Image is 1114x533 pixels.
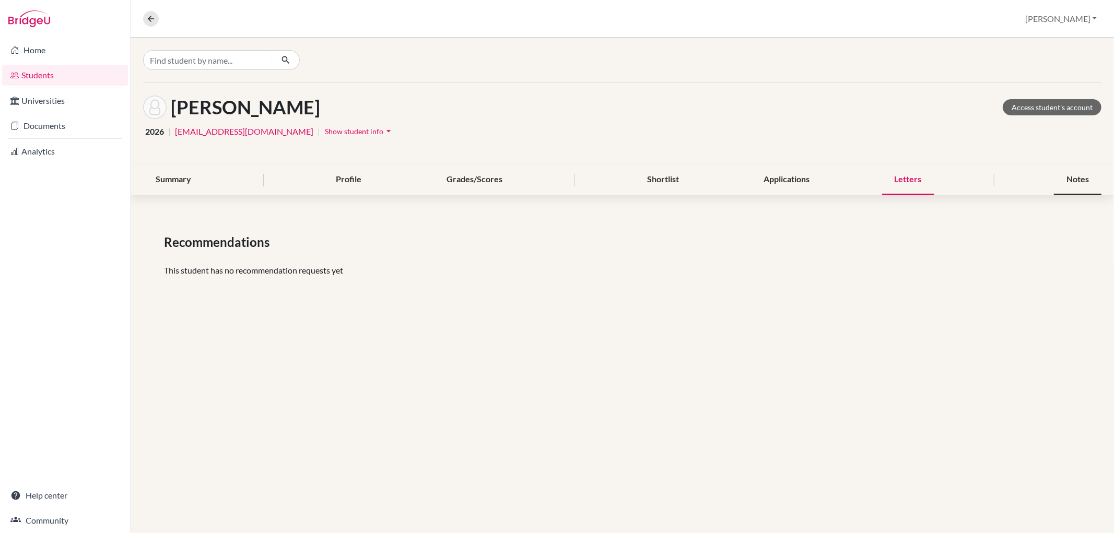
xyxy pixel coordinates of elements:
[168,125,171,138] span: |
[2,65,128,86] a: Students
[2,510,128,531] a: Community
[2,141,128,162] a: Analytics
[1054,164,1101,195] div: Notes
[635,164,691,195] div: Shortlist
[882,164,934,195] div: Letters
[8,10,50,27] img: Bridge-U
[164,264,1081,277] p: This student has no recommendation requests yet
[2,40,128,61] a: Home
[383,126,394,136] i: arrow_drop_down
[143,96,167,119] img: Tobiáš Chuděj's avatar
[434,164,515,195] div: Grades/Scores
[751,164,822,195] div: Applications
[2,90,128,111] a: Universities
[318,125,320,138] span: |
[164,233,274,252] span: Recommendations
[323,164,374,195] div: Profile
[143,50,273,70] input: Find student by name...
[324,123,394,139] button: Show student infoarrow_drop_down
[2,485,128,506] a: Help center
[1021,9,1101,29] button: [PERSON_NAME]
[175,125,313,138] a: [EMAIL_ADDRESS][DOMAIN_NAME]
[2,115,128,136] a: Documents
[143,164,204,195] div: Summary
[325,127,383,136] span: Show student info
[145,125,164,138] span: 2026
[1003,99,1101,115] a: Access student's account
[171,96,320,119] h1: [PERSON_NAME]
